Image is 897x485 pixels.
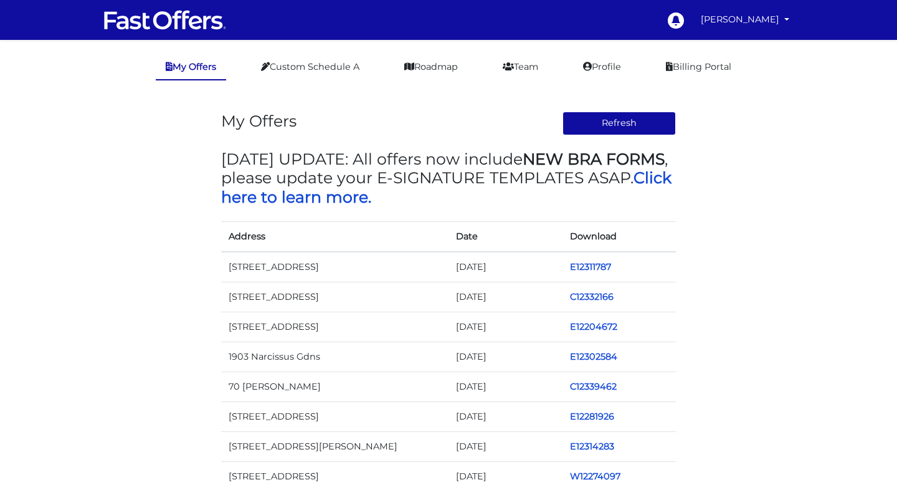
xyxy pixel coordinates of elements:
[448,252,562,282] td: [DATE]
[448,432,562,462] td: [DATE]
[221,168,672,206] a: Click here to learn more.
[570,321,617,332] a: E12204672
[448,312,562,342] td: [DATE]
[221,221,448,252] th: Address
[251,55,369,79] a: Custom Schedule A
[570,261,611,272] a: E12311787
[221,432,448,462] td: [STREET_ADDRESS][PERSON_NAME]
[570,351,617,362] a: E12302584
[448,342,562,372] td: [DATE]
[570,291,614,302] a: C12332166
[156,55,226,80] a: My Offers
[570,381,617,392] a: C12339462
[448,372,562,401] td: [DATE]
[221,402,448,432] td: [STREET_ADDRESS]
[562,112,676,135] button: Refresh
[221,252,448,282] td: [STREET_ADDRESS]
[573,55,631,79] a: Profile
[656,55,741,79] a: Billing Portal
[493,55,548,79] a: Team
[570,441,614,452] a: E12314283
[570,411,614,422] a: E12281926
[523,150,665,168] strong: NEW BRA FORMS
[221,372,448,401] td: 70 [PERSON_NAME]
[221,342,448,372] td: 1903 Narcissus Gdns
[562,221,676,252] th: Download
[221,312,448,342] td: [STREET_ADDRESS]
[394,55,468,79] a: Roadmap
[448,402,562,432] td: [DATE]
[221,282,448,312] td: [STREET_ADDRESS]
[221,112,297,130] h3: My Offers
[570,471,620,482] a: W12274097
[448,282,562,312] td: [DATE]
[448,221,562,252] th: Date
[696,7,794,32] a: [PERSON_NAME]
[221,150,676,206] h3: [DATE] UPDATE: All offers now include , please update your E-SIGNATURE TEMPLATES ASAP.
